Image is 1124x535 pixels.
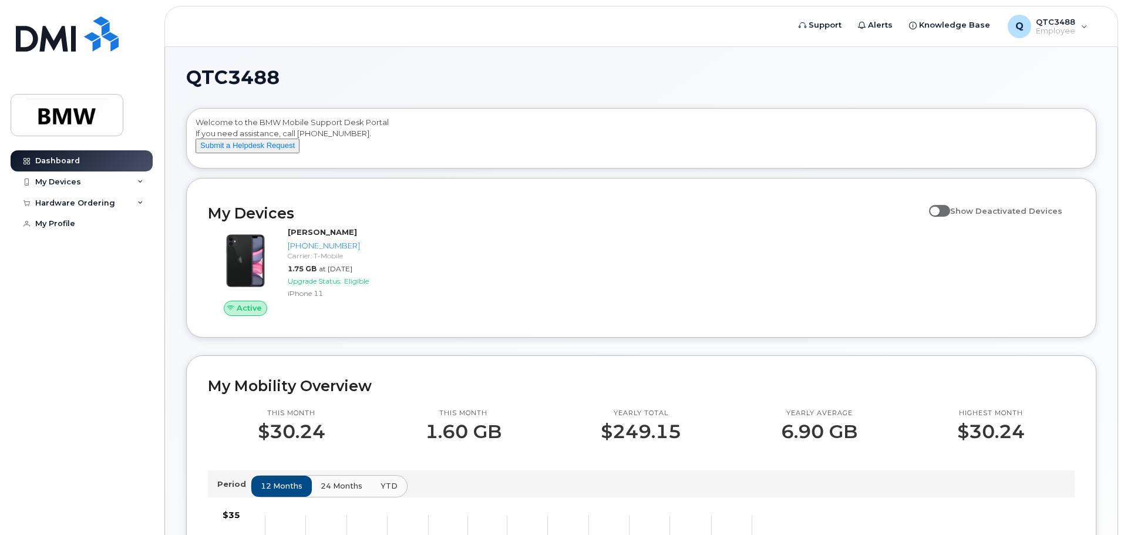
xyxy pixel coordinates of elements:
[957,421,1025,442] p: $30.24
[288,277,342,285] span: Upgrade Status:
[223,510,240,520] tspan: $35
[258,409,325,418] p: This month
[196,117,1087,164] div: Welcome to the BMW Mobile Support Desk Portal If you need assistance, call [PHONE_NUMBER].
[196,139,299,153] button: Submit a Helpdesk Request
[258,421,325,442] p: $30.24
[288,227,357,237] strong: [PERSON_NAME]
[208,227,414,316] a: Active[PERSON_NAME][PHONE_NUMBER]Carrier: T-Mobile1.75 GBat [DATE]Upgrade Status:EligibleiPhone 11
[288,251,409,261] div: Carrier: T-Mobile
[957,409,1025,418] p: Highest month
[319,264,352,273] span: at [DATE]
[601,421,681,442] p: $249.15
[425,421,502,442] p: 1.60 GB
[237,302,262,314] span: Active
[288,288,409,298] div: iPhone 11
[208,377,1075,395] h2: My Mobility Overview
[1073,484,1115,526] iframe: Messenger Launcher
[217,479,251,490] p: Period
[288,240,409,251] div: [PHONE_NUMBER]
[217,233,274,289] img: iPhone_11.jpg
[344,277,369,285] span: Eligible
[781,409,857,418] p: Yearly average
[288,264,317,273] span: 1.75 GB
[381,480,398,492] span: YTD
[196,140,299,150] a: Submit a Helpdesk Request
[950,206,1062,216] span: Show Deactivated Devices
[601,409,681,418] p: Yearly total
[929,200,938,209] input: Show Deactivated Devices
[425,409,502,418] p: This month
[186,69,280,86] span: QTC3488
[208,204,923,222] h2: My Devices
[781,421,857,442] p: 6.90 GB
[321,480,362,492] span: 24 months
